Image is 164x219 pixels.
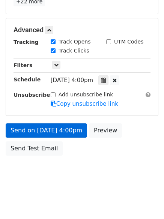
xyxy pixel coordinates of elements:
strong: Unsubscribe [14,92,50,98]
a: Send Test Email [6,141,63,156]
a: Preview [89,123,122,138]
label: UTM Codes [114,38,143,46]
strong: Tracking [14,39,39,45]
iframe: Chat Widget [126,183,164,219]
strong: Filters [14,62,33,68]
label: Track Opens [59,38,91,46]
label: Add unsubscribe link [59,91,113,99]
strong: Schedule [14,76,41,82]
a: Copy unsubscribe link [51,100,118,107]
h5: Advanced [14,26,150,34]
label: Track Clicks [59,47,89,55]
span: [DATE] 4:00pm [51,77,93,84]
a: Send on [DATE] 4:00pm [6,123,87,138]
